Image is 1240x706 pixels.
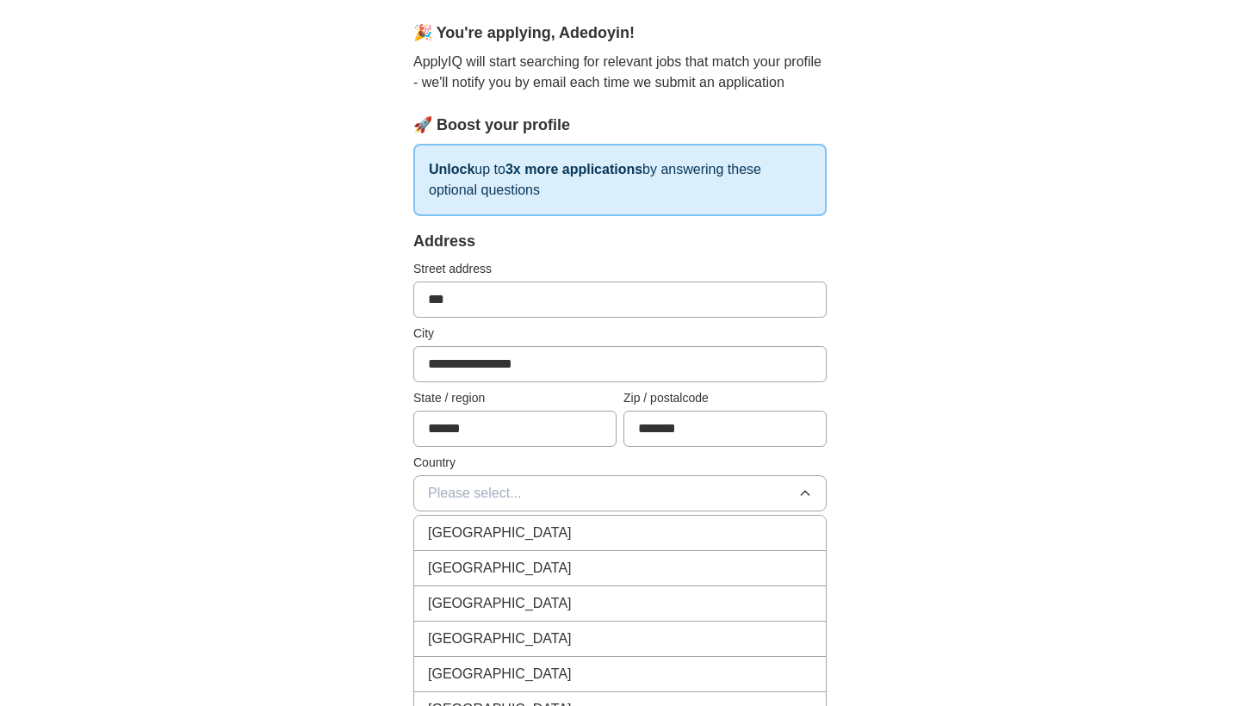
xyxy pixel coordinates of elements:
strong: 3x more applications [505,162,642,176]
span: [GEOGRAPHIC_DATA] [428,558,572,579]
p: ApplyIQ will start searching for relevant jobs that match your profile - we'll notify you by emai... [413,52,827,93]
div: 🎉 You're applying , Adedoyin ! [413,22,827,45]
div: 🚀 Boost your profile [413,114,827,137]
label: Street address [413,260,827,278]
label: City [413,325,827,343]
label: State / region [413,389,617,407]
span: [GEOGRAPHIC_DATA] [428,523,572,543]
label: Country [413,454,827,472]
strong: Unlock [429,162,474,176]
span: [GEOGRAPHIC_DATA] [428,593,572,614]
span: [GEOGRAPHIC_DATA] [428,629,572,649]
span: [GEOGRAPHIC_DATA] [428,664,572,684]
p: up to by answering these optional questions [413,144,827,216]
span: Please select... [428,483,522,504]
div: Address [413,230,827,253]
button: Please select... [413,475,827,511]
label: Zip / postalcode [623,389,827,407]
